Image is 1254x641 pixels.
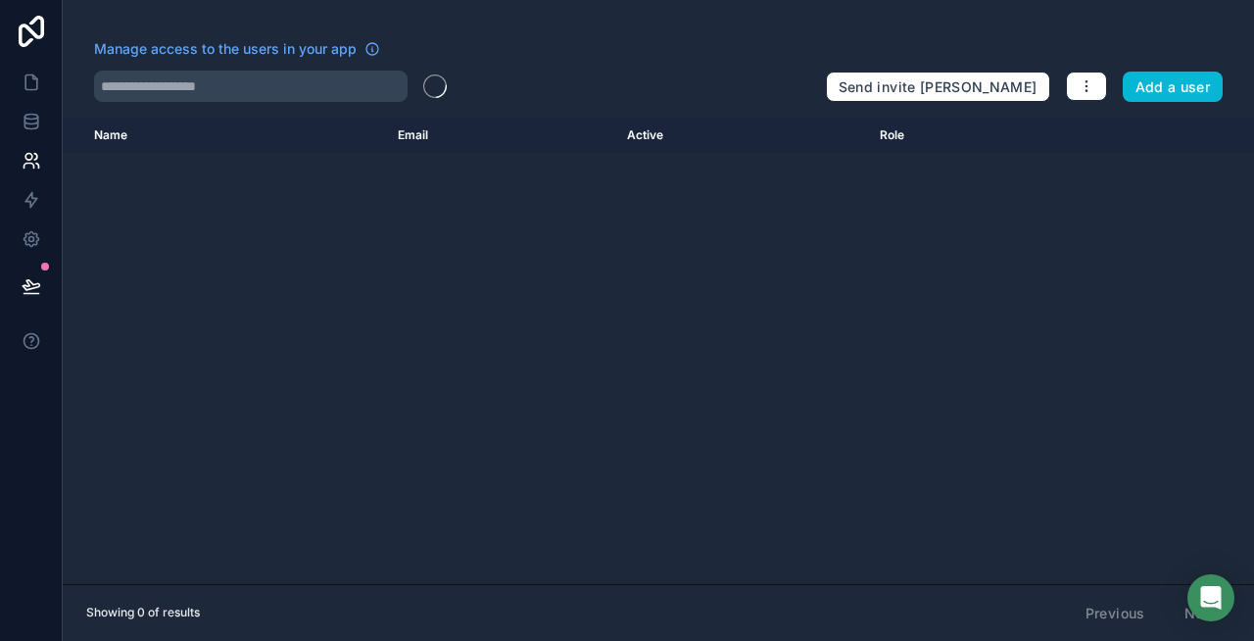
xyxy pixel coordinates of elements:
th: Name [63,118,386,153]
button: Add a user [1123,72,1224,103]
span: Manage access to the users in your app [94,39,357,59]
a: Manage access to the users in your app [94,39,380,59]
th: Active [615,118,868,153]
th: Role [868,118,1072,153]
button: Send invite [PERSON_NAME] [826,72,1050,103]
span: Showing 0 of results [86,605,200,620]
div: scrollable content [63,118,1254,584]
th: Email [386,118,614,153]
div: Open Intercom Messenger [1187,574,1234,621]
